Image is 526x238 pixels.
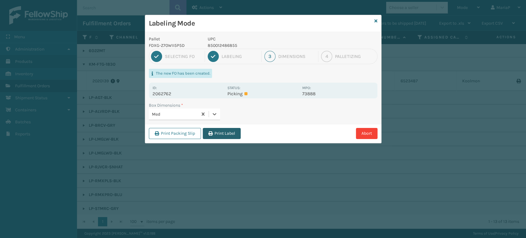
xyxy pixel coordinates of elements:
[335,54,375,59] div: Palletizing
[356,128,377,139] button: Abort
[149,128,201,139] button: Print Packing Slip
[208,51,219,62] div: 2
[156,71,210,76] p: The new FO has been created.
[149,42,201,49] p: FDXG-Z70WII5P5D
[208,36,299,42] p: UPC
[227,91,299,96] p: Picking
[208,42,299,49] p: 850012486855
[222,54,259,59] div: Labeling
[152,111,198,117] div: Med
[153,91,224,96] p: 2062762
[227,86,240,90] label: Status:
[165,54,202,59] div: Selecting FO
[151,51,162,62] div: 1
[149,19,372,28] h3: Labeling Mode
[203,128,241,139] button: Print Label
[278,54,315,59] div: Dimensions
[302,91,373,96] p: 73888
[264,51,275,62] div: 3
[321,51,332,62] div: 4
[302,86,311,90] label: MPO:
[149,36,201,42] p: Pallet
[149,102,183,109] label: Box Dimensions
[153,86,157,90] label: Id:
